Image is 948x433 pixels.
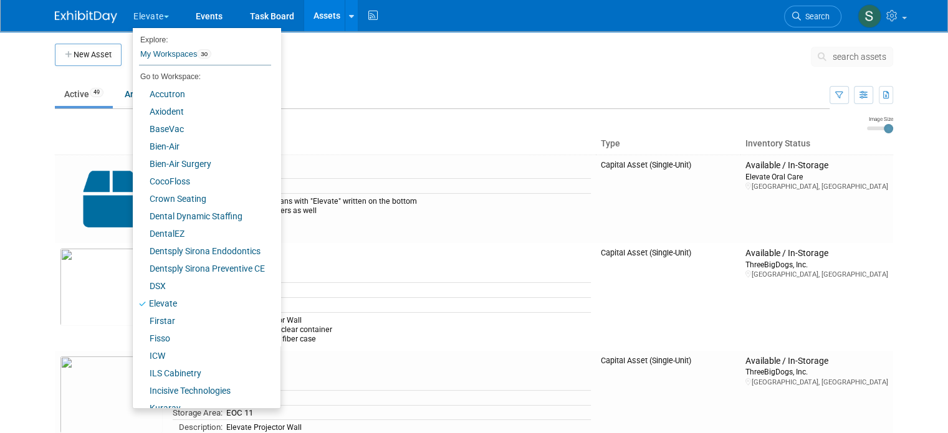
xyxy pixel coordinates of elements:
a: Bien-Air Surgery [133,155,271,173]
a: DSX [133,277,271,295]
div: Available / In-Storage [745,160,888,171]
a: CocoFloss [133,173,271,190]
a: Dentsply Sirona Endodontics [133,242,271,260]
div: [GEOGRAPHIC_DATA], [GEOGRAPHIC_DATA] [745,378,888,387]
a: Dental Dynamic Staffing [133,207,271,225]
div: Available / In-Storage [745,356,888,367]
a: Dentsply Sirona Preventive CE [133,260,271,277]
span: Storage Area: [173,408,223,417]
a: BaseVac [133,120,271,138]
div: Elevate Projector Wall Fabric stored in clear container Frame stored in fiber case [226,316,591,345]
th: Type [596,133,740,155]
a: Axiodent [133,103,271,120]
a: ICW [133,347,271,364]
a: Archived26 [115,82,183,106]
img: Capital-Asset-Icon-2.png [60,160,163,238]
span: 30 [197,49,211,59]
button: New Asset [55,44,122,66]
td: Capital Asset (Single-Unit) [596,243,740,351]
a: Fisso [133,330,271,347]
a: Incisive Technologies [133,382,271,399]
span: search assets [833,52,886,62]
th: Asset [168,133,596,155]
div: [GEOGRAPHIC_DATA], [GEOGRAPHIC_DATA] [745,270,888,279]
a: Accutron [133,85,271,103]
div: Available / In-Storage [745,248,888,259]
button: search assets [811,47,893,67]
td: Capital Asset (Single-Unit) [596,155,740,243]
img: Samantha Meyers [858,4,881,28]
span: 49 [90,88,103,97]
div: Elevate Oral Care [745,171,888,182]
a: Bien-Air [133,138,271,155]
a: ILS Cabinetry [133,364,271,382]
a: Firstar [133,312,271,330]
td: EOC1 [223,179,591,194]
div: ThreeBigDogs, Inc. [745,366,888,377]
a: Crown Seating [133,190,271,207]
a: DentalEZ [133,225,271,242]
td: EOC 11 [223,297,591,312]
img: ExhibitDay [55,11,117,23]
div: [GEOGRAPHIC_DATA], [GEOGRAPHIC_DATA] [745,182,888,191]
li: Explore: [133,32,271,44]
div: Image Size [867,115,893,123]
td: EOC 11 [223,405,591,420]
a: Elevate [133,295,271,312]
li: Go to Workspace: [133,69,271,85]
a: Kuraray [133,399,271,417]
div: (4) Blue Trash cans with "Elevate" written on the bottom Include trash liners as well [226,197,591,216]
span: Search [801,12,830,21]
a: My Workspaces30 [139,44,271,65]
td: 1 of 2 [223,283,591,298]
a: Active49 [55,82,113,106]
td: 2 of 2 [223,391,591,406]
div: ThreeBigDogs, Inc. [745,259,888,270]
a: Search [784,6,841,27]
